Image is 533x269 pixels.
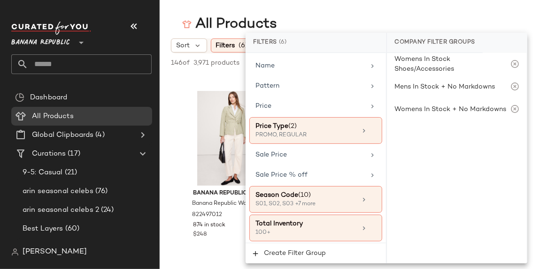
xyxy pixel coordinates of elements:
[255,192,298,199] span: Season Code
[216,41,235,51] span: Filters
[288,123,297,130] span: (2)
[11,248,19,256] img: svg%3e
[32,111,74,122] span: All Products
[30,92,67,103] span: Dashboard
[182,15,277,34] div: All Products
[298,192,311,199] span: (10)
[192,211,222,219] span: 822497012
[255,200,349,209] div: S01, S02, S03 +7 more
[246,243,386,263] button: Create Filter Group
[394,54,510,74] div: Womens In Stock Shoes/Accessories
[99,242,114,253] span: (69)
[255,82,279,90] span: Pattern
[99,205,114,216] span: (24)
[255,103,271,110] span: Price
[23,224,63,234] span: Best Layers
[255,131,349,140] div: PROMO, REGULAR
[23,186,93,197] span: arin seasonal celebs
[185,91,280,186] img: cn60091058.jpg
[11,32,70,49] span: Banana Republic
[279,38,287,47] span: (6)
[23,205,99,216] span: arin seasonal celebs 2
[176,41,190,51] span: Sort
[193,221,225,230] span: 874 in stock
[239,41,248,51] span: (6)
[15,93,24,102] img: svg%3e
[63,167,77,178] span: (21)
[263,250,326,257] span: Create Filter Group
[255,229,349,237] div: 100+
[193,231,207,239] span: $248
[255,151,287,158] span: Sale Price
[255,123,288,130] span: Price Type
[32,149,66,159] span: Curations
[63,224,80,234] span: (60)
[246,33,386,53] div: Filters
[387,33,483,53] div: Company Filter Groups
[193,189,272,198] span: Banana Republic
[394,82,495,92] div: Mens In Stock + No Markdowns
[23,242,99,253] span: Closet Staples (Mens)
[255,220,303,227] span: Total Inventory
[171,58,190,68] span: 146 of
[66,149,80,159] span: (17)
[32,130,93,141] span: Global Clipboards
[93,130,104,141] span: (4)
[255,62,275,69] span: Name
[23,247,87,258] span: [PERSON_NAME]
[192,200,271,208] span: Banana Republic Women's Seamed Belted Blazer Sage Green Size 2
[193,58,239,68] span: 3,971 products
[23,167,63,178] span: 9-5: Casual
[394,105,506,114] div: Womens In Stock + No Markdowns
[11,22,91,35] img: cfy_white_logo.C9jOOHJF.svg
[182,20,192,29] img: svg%3e
[255,172,308,179] span: Sale Price % off
[93,186,108,197] span: (76)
